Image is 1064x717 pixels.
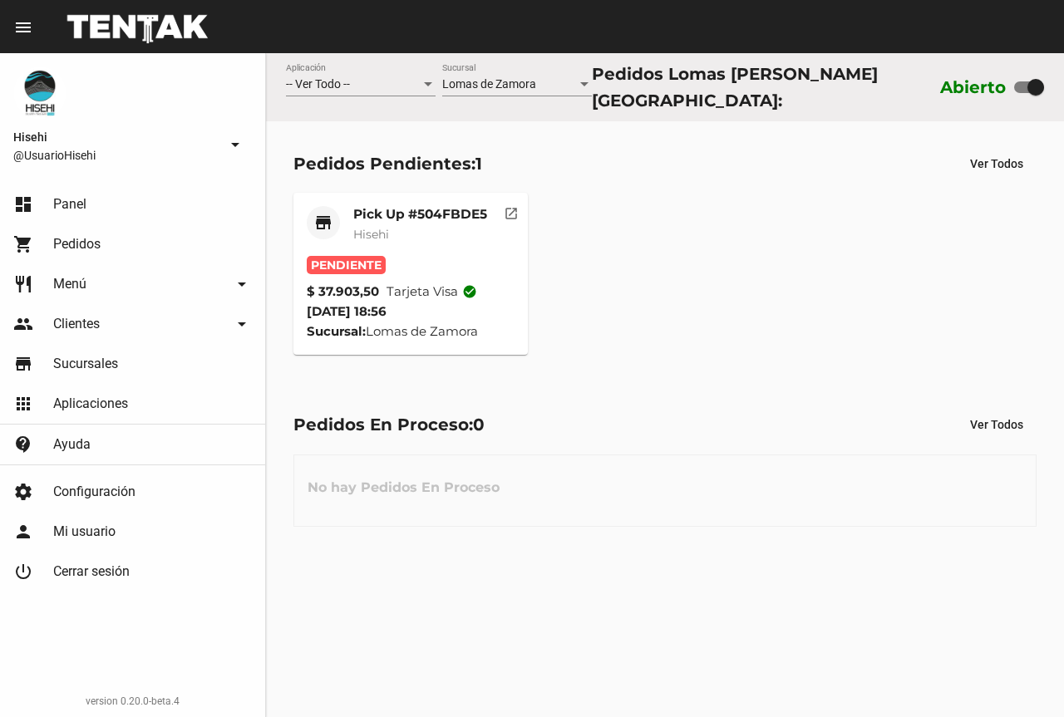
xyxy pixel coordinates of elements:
[53,436,91,453] span: Ayuda
[13,394,33,414] mat-icon: apps
[13,234,33,254] mat-icon: shopping_cart
[53,276,86,292] span: Menú
[13,314,33,334] mat-icon: people
[462,284,477,299] mat-icon: check_circle
[13,482,33,502] mat-icon: settings
[53,356,118,372] span: Sucursales
[53,316,100,332] span: Clientes
[957,410,1037,440] button: Ver Todos
[286,77,350,91] span: -- Ver Todo --
[53,523,116,540] span: Mi usuario
[53,395,128,412] span: Aplicaciones
[970,418,1023,431] span: Ver Todos
[293,411,485,438] div: Pedidos En Proceso:
[353,206,487,223] mat-card-title: Pick Up #504FBDE5
[53,563,130,580] span: Cerrar sesión
[442,77,536,91] span: Lomas de Zamora
[307,323,366,339] strong: Sucursal:
[232,314,252,334] mat-icon: arrow_drop_down
[592,61,933,114] div: Pedidos Lomas [PERSON_NAME][GEOGRAPHIC_DATA]:
[293,150,482,177] div: Pedidos Pendientes:
[294,463,513,513] h3: No hay Pedidos En Proceso
[53,484,135,500] span: Configuración
[13,17,33,37] mat-icon: menu
[13,693,252,710] div: version 0.20.0-beta.4
[504,204,519,219] mat-icon: open_in_new
[957,149,1037,179] button: Ver Todos
[13,127,219,147] span: Hisehi
[225,135,245,155] mat-icon: arrow_drop_down
[307,303,387,319] span: [DATE] 18:56
[13,354,33,374] mat-icon: store
[13,522,33,542] mat-icon: person
[307,322,515,341] div: Lomas de Zamora
[387,282,477,302] span: Tarjeta visa
[353,227,389,242] span: Hisehi
[994,651,1047,700] iframe: chat widget
[307,282,379,302] strong: $ 37.903,50
[13,435,33,454] mat-icon: contact_support
[475,154,482,174] span: 1
[13,147,219,164] span: @UsuarioHisehi
[970,157,1023,170] span: Ver Todos
[313,213,333,233] mat-icon: store
[53,196,86,213] span: Panel
[53,236,101,253] span: Pedidos
[13,66,66,120] img: b10aa081-330c-4927-a74e-08896fa80e0a.jpg
[13,194,33,214] mat-icon: dashboard
[13,274,33,294] mat-icon: restaurant
[940,74,1007,101] label: Abierto
[307,256,386,274] span: Pendiente
[13,562,33,582] mat-icon: power_settings_new
[232,274,252,294] mat-icon: arrow_drop_down
[473,415,485,435] span: 0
